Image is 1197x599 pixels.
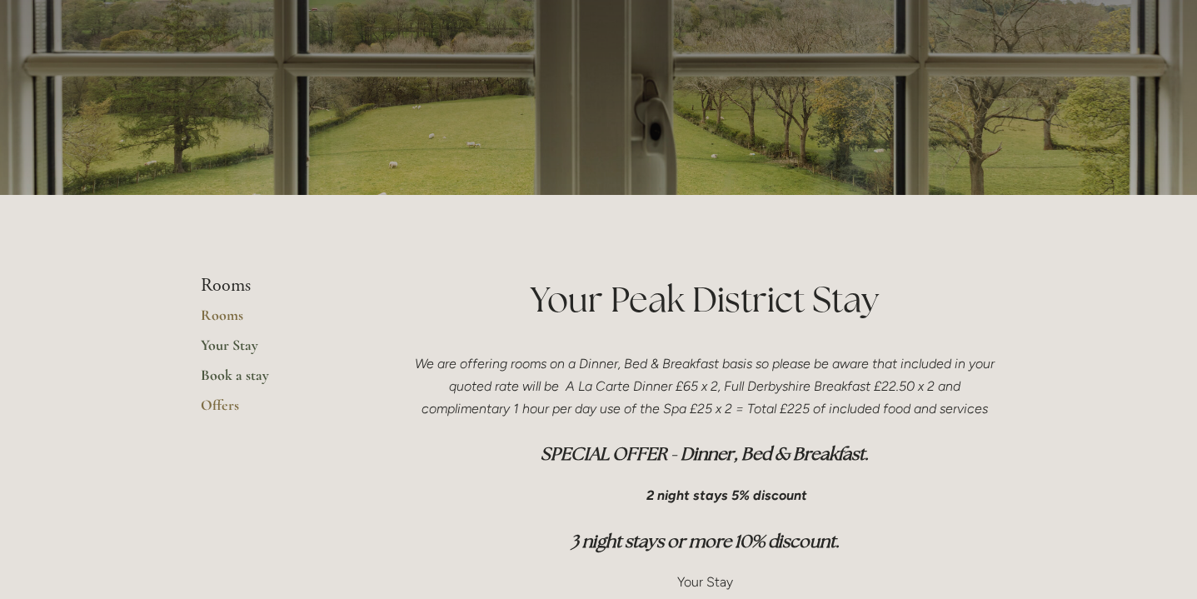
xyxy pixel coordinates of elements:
[415,356,998,417] em: We are offering rooms on a Dinner, Bed & Breakfast basis so please be aware that included in your...
[646,487,807,503] em: 2 night stays 5% discount
[201,366,360,396] a: Book a stay
[571,530,840,552] em: 3 night stays or more 10% discount.
[201,306,360,336] a: Rooms
[201,396,360,426] a: Offers
[413,275,997,324] h1: Your Peak District Stay
[541,442,869,465] em: SPECIAL OFFER - Dinner, Bed & Breakfast.
[201,275,360,297] li: Rooms
[413,571,997,593] p: Your Stay
[201,336,360,366] a: Your Stay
